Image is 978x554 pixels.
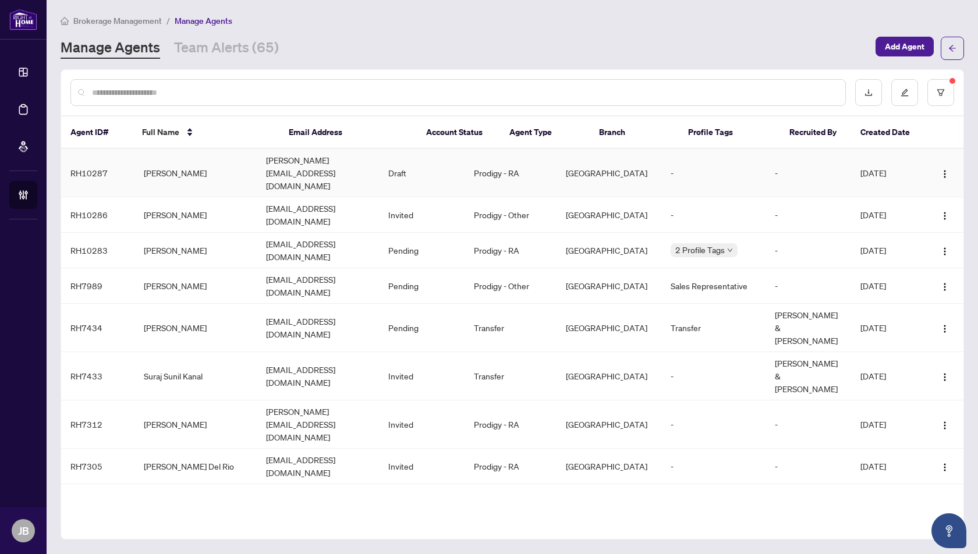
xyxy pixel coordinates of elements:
td: RH7307 [61,484,134,520]
td: Transfer [465,352,557,400]
td: Invited [379,352,465,400]
td: Prodigy - RA [465,149,557,197]
td: - [766,268,851,304]
td: [PERSON_NAME] & [PERSON_NAME] [766,352,851,400]
button: Logo [936,164,954,182]
td: [EMAIL_ADDRESS][DOMAIN_NAME] [257,484,379,520]
td: Prodigy - Other [465,268,557,304]
span: arrow-left [948,44,956,52]
td: [PERSON_NAME] & [PERSON_NAME] [766,304,851,352]
td: [DATE] [851,268,924,304]
td: - [661,197,766,233]
a: Team Alerts (65) [174,38,279,59]
td: Pending [379,304,465,352]
td: [PERSON_NAME][EMAIL_ADDRESS][DOMAIN_NAME] [257,149,379,197]
button: Logo [936,276,954,295]
button: Open asap [931,513,966,548]
th: Email Address [279,116,417,149]
span: JB [18,523,29,539]
td: [EMAIL_ADDRESS][DOMAIN_NAME] [257,197,379,233]
span: filter [937,88,945,97]
td: [GEOGRAPHIC_DATA] [557,400,662,449]
span: home [61,17,69,25]
td: [EMAIL_ADDRESS][DOMAIN_NAME] [257,233,379,268]
td: Transfer [465,304,557,352]
td: - [766,400,851,449]
td: [EMAIL_ADDRESS][DOMAIN_NAME] [257,304,379,352]
td: [EMAIL_ADDRESS][DOMAIN_NAME] [257,449,379,484]
button: download [855,79,882,106]
td: [PERSON_NAME] [134,233,257,268]
td: [DATE] [851,197,924,233]
span: Brokerage Management [73,16,162,26]
td: - [766,449,851,484]
td: RH7305 [61,449,134,484]
img: Logo [940,463,949,472]
button: Add Agent [876,37,934,56]
td: RH7433 [61,352,134,400]
td: Prodigy - RA [465,400,557,449]
span: Full Name [142,126,179,138]
span: 2 Profile Tags [675,243,725,257]
span: Manage Agents [175,16,232,26]
td: RH10286 [61,197,134,233]
td: [PERSON_NAME] [134,304,257,352]
td: Prodigy - RA [465,449,557,484]
img: Logo [940,211,949,221]
td: - [661,484,766,520]
td: [PERSON_NAME] [134,268,257,304]
td: [EMAIL_ADDRESS][DOMAIN_NAME] [257,352,379,400]
td: - [661,352,766,400]
td: Invited [379,484,465,520]
button: edit [891,79,918,106]
td: [GEOGRAPHIC_DATA] [557,304,662,352]
td: RH7434 [61,304,134,352]
td: [GEOGRAPHIC_DATA] [557,449,662,484]
td: [PERSON_NAME][EMAIL_ADDRESS][DOMAIN_NAME] [257,400,379,449]
img: Logo [940,282,949,292]
button: Logo [936,367,954,385]
td: [GEOGRAPHIC_DATA] [557,197,662,233]
td: [DATE] [851,352,924,400]
td: [DATE] [851,400,924,449]
td: [GEOGRAPHIC_DATA] [557,352,662,400]
img: Logo [940,421,949,430]
th: Created Date [851,116,923,149]
td: Invited [379,449,465,484]
th: Account Status [417,116,500,149]
a: Manage Agents [61,38,160,59]
button: Logo [936,241,954,260]
th: Branch [590,116,679,149]
span: Add Agent [885,37,924,56]
td: [PERSON_NAME] [134,197,257,233]
td: Transfer [661,304,766,352]
td: [PERSON_NAME] [134,484,257,520]
td: Prodigy - Other [465,484,557,520]
img: logo [9,9,37,30]
th: Full Name [133,116,280,149]
span: download [864,88,873,97]
td: Pending [379,233,465,268]
td: Invited [379,197,465,233]
td: RH7312 [61,400,134,449]
td: [GEOGRAPHIC_DATA] [557,233,662,268]
td: Pending [379,268,465,304]
td: [DATE] [851,484,924,520]
td: - [661,449,766,484]
td: - [661,149,766,197]
button: filter [927,79,954,106]
td: Invited [379,400,465,449]
td: [PERSON_NAME] Del Rio [134,449,257,484]
button: Logo [936,318,954,337]
td: [DATE] [851,304,924,352]
td: Sales Representative [661,268,766,304]
td: [PERSON_NAME] [134,400,257,449]
button: Logo [936,205,954,224]
td: - [766,484,851,520]
img: Logo [940,247,949,256]
img: Logo [940,324,949,333]
td: [EMAIL_ADDRESS][DOMAIN_NAME] [257,268,379,304]
th: Profile Tags [679,116,780,149]
td: Suraj Sunil Kanal [134,352,257,400]
span: edit [901,88,909,97]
